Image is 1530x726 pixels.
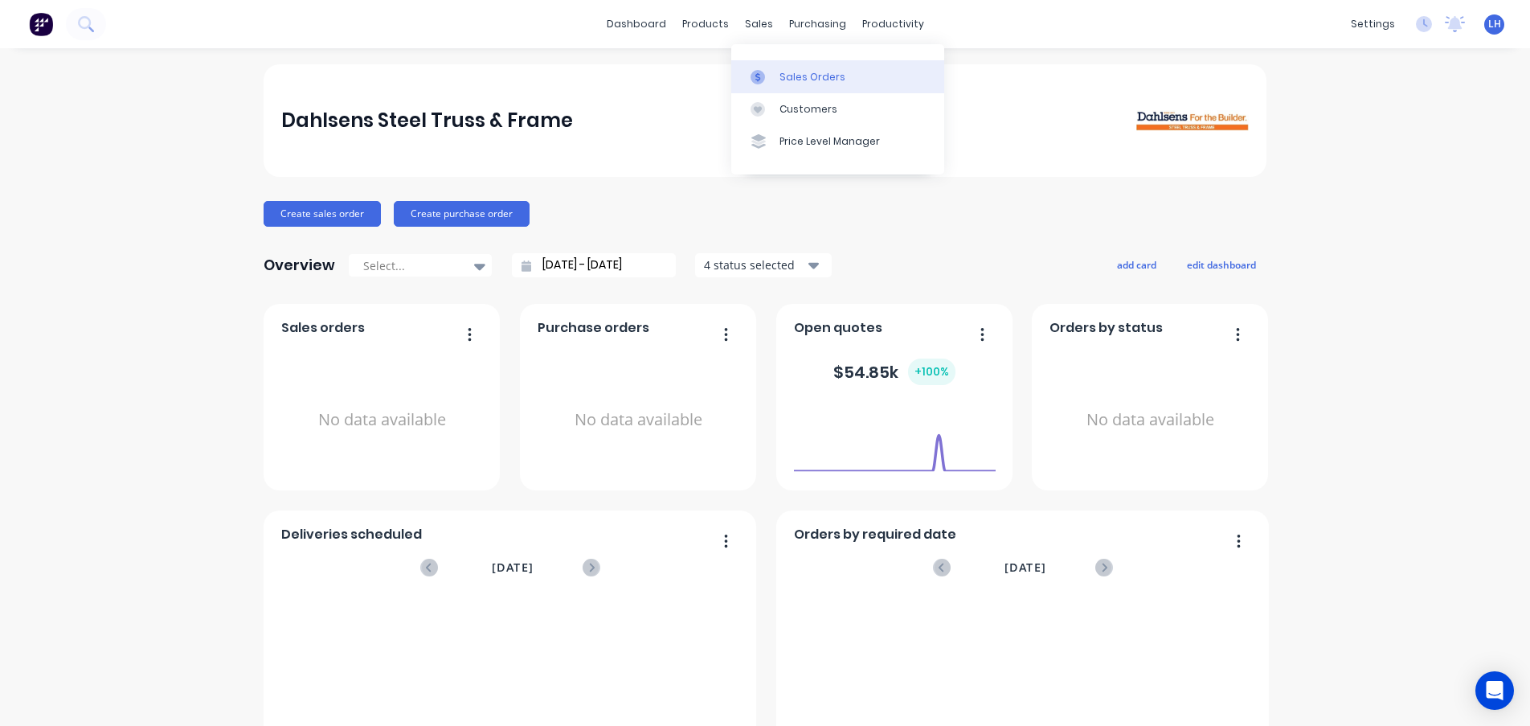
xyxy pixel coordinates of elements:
div: Open Intercom Messenger [1475,671,1514,710]
span: Deliveries scheduled [281,525,422,544]
div: Dahlsens Steel Truss & Frame [281,105,573,137]
div: Sales Orders [779,70,845,84]
button: edit dashboard [1176,254,1266,275]
img: Dahlsens Steel Truss & Frame [1136,110,1249,131]
div: Price Level Manager [779,134,880,149]
div: $ 54.85k [833,359,955,385]
div: Overview [264,249,335,281]
a: Customers [731,93,944,125]
span: [DATE] [1004,559,1046,576]
a: Sales Orders [731,60,944,92]
div: No data available [281,344,483,496]
div: sales [737,12,781,36]
div: 4 status selected [704,256,805,273]
div: productivity [854,12,932,36]
a: dashboard [599,12,674,36]
div: purchasing [781,12,854,36]
button: Create sales order [264,201,381,227]
span: Sales orders [281,318,365,338]
img: Factory [29,12,53,36]
span: LH [1488,17,1501,31]
span: [DATE] [492,559,534,576]
div: No data available [538,344,739,496]
span: Purchase orders [538,318,649,338]
button: add card [1107,254,1167,275]
button: Create purchase order [394,201,530,227]
a: Price Level Manager [731,125,944,158]
div: + 100 % [908,359,955,385]
div: settings [1343,12,1403,36]
button: 4 status selected [695,253,832,277]
span: Orders by required date [794,525,956,544]
div: No data available [1049,344,1251,496]
div: Customers [779,102,837,117]
span: Orders by status [1049,318,1163,338]
div: products [674,12,737,36]
span: Open quotes [794,318,882,338]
